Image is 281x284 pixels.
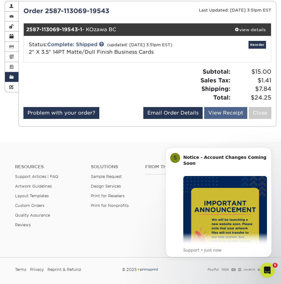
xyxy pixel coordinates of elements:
[232,93,271,102] span: $24.25
[29,49,154,55] a: 2" X 3.5" 14PT Matte/Dull Finish Business Cards
[200,77,230,84] strong: Sales Tax:
[23,107,99,119] a: Problem with your order?
[249,41,266,49] a: Reorder
[15,164,81,169] h4: Resources
[137,267,159,272] img: Primoprint
[24,23,230,36] div: - KOzawa BC
[2,265,53,282] iframe: Google Customer Reviews
[91,203,129,208] a: Print for Nonprofits
[15,193,49,198] a: Layout Templates
[91,184,121,189] a: Design Services
[19,6,147,16] div: Order 2587-113069-19543
[47,265,81,274] a: Reprint & Refund
[97,265,184,274] div: © 2025
[26,27,82,32] strong: 2587-113069-19543-1
[145,164,201,169] h4: From the Blog
[203,68,230,75] strong: Subtotal:
[91,193,125,198] a: Print for Resellers
[15,174,58,179] a: Support Articles | FAQ
[260,263,275,278] iframe: Intercom live chat
[273,263,278,268] span: 5
[201,85,230,92] strong: Shipping:
[91,174,122,179] a: Sample Request
[230,23,271,36] a: view details
[91,164,136,169] h4: Solutions
[15,213,50,218] a: Quality Assurance
[232,67,271,76] span: $15.00
[15,184,52,189] a: Artwork Guidelines
[47,42,97,47] a: Complete: Shipped
[15,203,44,208] a: Custom Orders
[143,107,203,119] a: Email Order Details
[156,142,281,261] iframe: Intercom notifications message
[232,85,271,93] span: $7.84
[230,27,271,33] div: view details
[199,8,271,12] small: Last Updated: [DATE] 3:51pm EST
[213,94,230,101] strong: Total:
[249,107,271,119] a: Close
[24,41,189,56] div: Status:
[107,42,172,47] small: (updated: [DATE] 3:51pm EST)
[232,76,271,85] span: $1.41
[204,107,247,119] a: View Receipt
[15,223,31,227] a: Reviews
